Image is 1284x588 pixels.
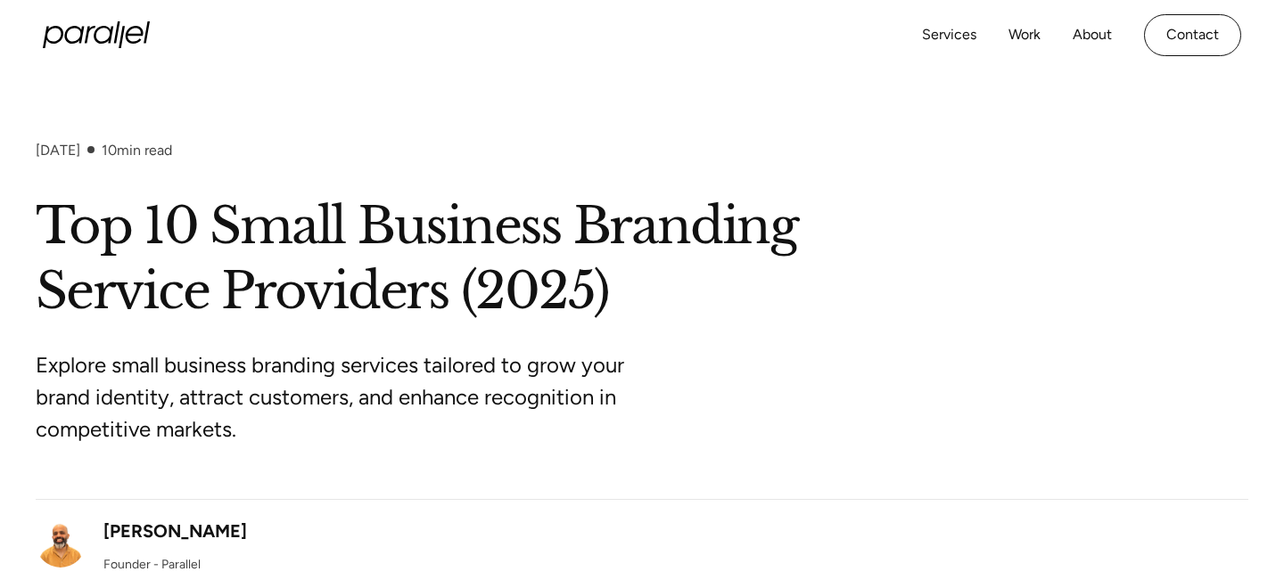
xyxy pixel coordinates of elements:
[36,518,247,574] a: [PERSON_NAME]Founder - Parallel
[43,21,150,48] a: home
[102,142,172,159] div: min read
[922,22,976,48] a: Services
[36,142,80,159] div: [DATE]
[36,194,1248,324] h1: Top 10 Small Business Branding Service Providers (2025)
[1073,22,1112,48] a: About
[103,555,201,574] div: Founder - Parallel
[36,518,86,568] img: Robin Dhanwani
[103,518,247,544] div: [PERSON_NAME]
[1144,14,1241,56] a: Contact
[1008,22,1041,48] a: Work
[102,142,117,159] span: 10
[36,349,704,445] p: Explore small business branding services tailored to grow your brand identity, attract customers,...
